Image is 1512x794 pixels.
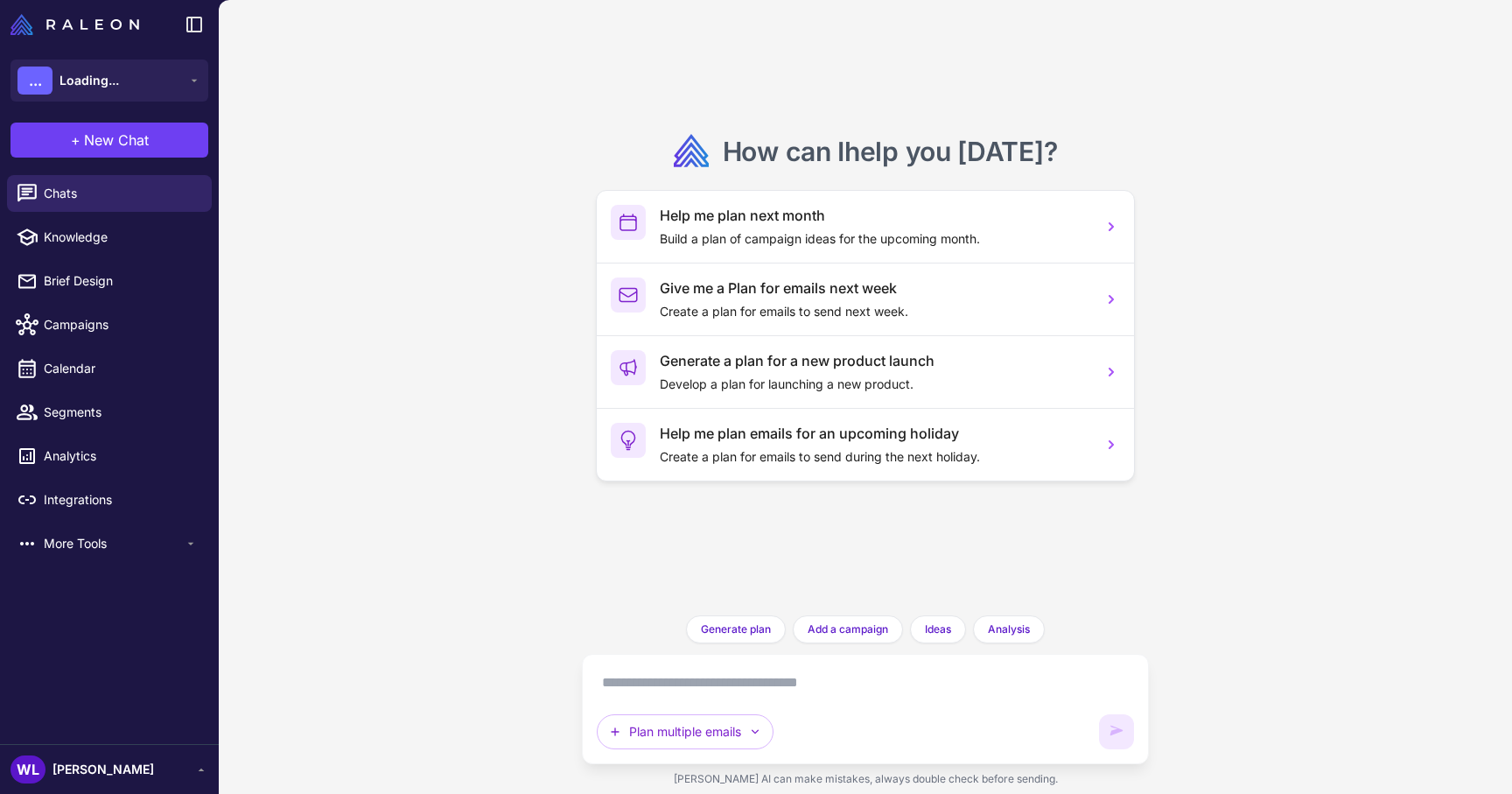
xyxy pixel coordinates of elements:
button: +New Chat [10,123,208,158]
a: Campaigns [7,306,212,343]
span: Brief Design [44,271,198,291]
button: ...Loading... [10,60,208,102]
p: Build a plan of campaign ideas for the upcoming month. [660,229,1088,249]
button: Plan multiple emails [597,714,773,749]
div: ... [17,67,52,95]
p: Create a plan for emails to send next week. [660,302,1088,321]
span: + [71,130,80,151]
div: [PERSON_NAME] AI can make mistakes, always double check before sending. [582,764,1149,794]
span: Loading... [59,71,119,90]
button: Add a campaign [793,615,903,643]
span: Campaigns [44,315,198,334]
span: Analytics [44,446,198,466]
h3: Give me a Plan for emails next week [660,278,1088,299]
img: Raleon Logo [10,14,139,35]
button: Analysis [973,615,1045,643]
h3: Generate a plan for a new product launch [660,350,1088,371]
span: Generate plan [701,622,771,637]
a: Chats [7,175,212,212]
h3: Help me plan emails for an upcoming holiday [660,423,1088,444]
span: Analysis [988,622,1030,637]
p: Develop a plan for launching a new product. [660,375,1088,394]
span: Calendar [44,359,198,378]
a: Raleon Logo [10,14,146,35]
button: Generate plan [686,615,786,643]
span: More Tools [44,534,184,553]
button: Ideas [910,615,966,643]
span: Chats [44,184,198,203]
span: [PERSON_NAME] [52,760,154,779]
a: Integrations [7,481,212,518]
h3: Help me plan next month [660,205,1088,226]
div: WL [10,755,45,783]
span: Add a campaign [808,622,888,637]
a: Calendar [7,350,212,387]
span: help you [DATE] [844,136,1044,167]
span: Knowledge [44,228,198,247]
a: Knowledge [7,219,212,256]
span: Ideas [925,622,951,637]
a: Segments [7,394,212,431]
p: Create a plan for emails to send during the next holiday. [660,447,1088,467]
span: New Chat [84,130,149,151]
h2: How can I ? [723,134,1058,169]
a: Brief Design [7,263,212,299]
span: Segments [44,403,198,422]
span: Integrations [44,490,198,509]
a: Analytics [7,438,212,474]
